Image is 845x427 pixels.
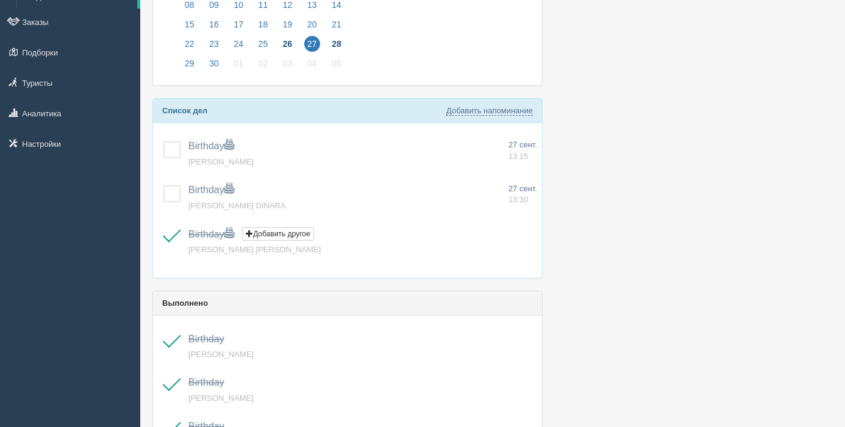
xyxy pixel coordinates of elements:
span: 24 [230,36,246,52]
a: 17 [227,18,250,37]
span: 18 [255,16,271,32]
span: 27 [304,36,320,52]
span: 17 [230,16,246,32]
a: 02 [252,57,275,76]
a: 15 [178,18,201,37]
a: 16 [202,18,226,37]
span: 02 [255,55,271,71]
span: 23 [206,36,222,52]
span: 29 [182,55,198,71]
span: 04 [304,55,320,71]
span: 16 [206,16,222,32]
a: 25 [252,37,275,57]
a: [PERSON_NAME] [PERSON_NAME] [188,245,321,254]
a: 26 [276,37,299,57]
a: 01 [227,57,250,76]
span: 26 [280,36,296,52]
a: Birthday [188,141,234,151]
button: Добавить другое [242,227,313,241]
b: Список дел [162,106,207,115]
a: 23 [202,37,226,57]
a: 30 [202,57,226,76]
span: 01 [230,55,246,71]
b: Выполнено [162,298,208,308]
span: 13:15 [508,152,529,161]
span: 05 [329,55,344,71]
a: 28 [325,37,345,57]
a: 22 [178,37,201,57]
a: [PERSON_NAME] [188,350,254,359]
a: 24 [227,37,250,57]
a: 03 [276,57,299,76]
a: [PERSON_NAME] [188,393,254,403]
a: [PERSON_NAME] [188,157,254,166]
a: 19 [276,18,299,37]
a: [PERSON_NAME] DINARA [188,201,286,210]
span: 20 [304,16,320,32]
a: Birthday [188,185,234,195]
span: 15 [182,16,198,32]
a: 27 сент. 13:15 [508,139,537,162]
a: Birthday [188,377,224,387]
a: 29 [178,57,201,76]
span: 25 [255,36,271,52]
span: 13:30 [508,195,529,204]
a: 04 [301,57,324,76]
a: 21 [325,18,345,37]
span: 27 сент. [508,140,537,149]
a: Добавить напоминание [446,106,533,116]
span: 28 [329,36,344,52]
a: Birthday [188,229,234,239]
span: 19 [280,16,296,32]
span: 22 [182,36,198,52]
span: 27 сент. [508,184,537,193]
span: 03 [280,55,296,71]
a: 05 [325,57,345,76]
a: 18 [252,18,275,37]
a: 27 сент. 13:30 [508,183,537,206]
span: 30 [206,55,222,71]
a: 20 [301,18,324,37]
a: 27 [301,37,324,57]
a: Birthday [188,334,224,344]
span: 21 [329,16,344,32]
